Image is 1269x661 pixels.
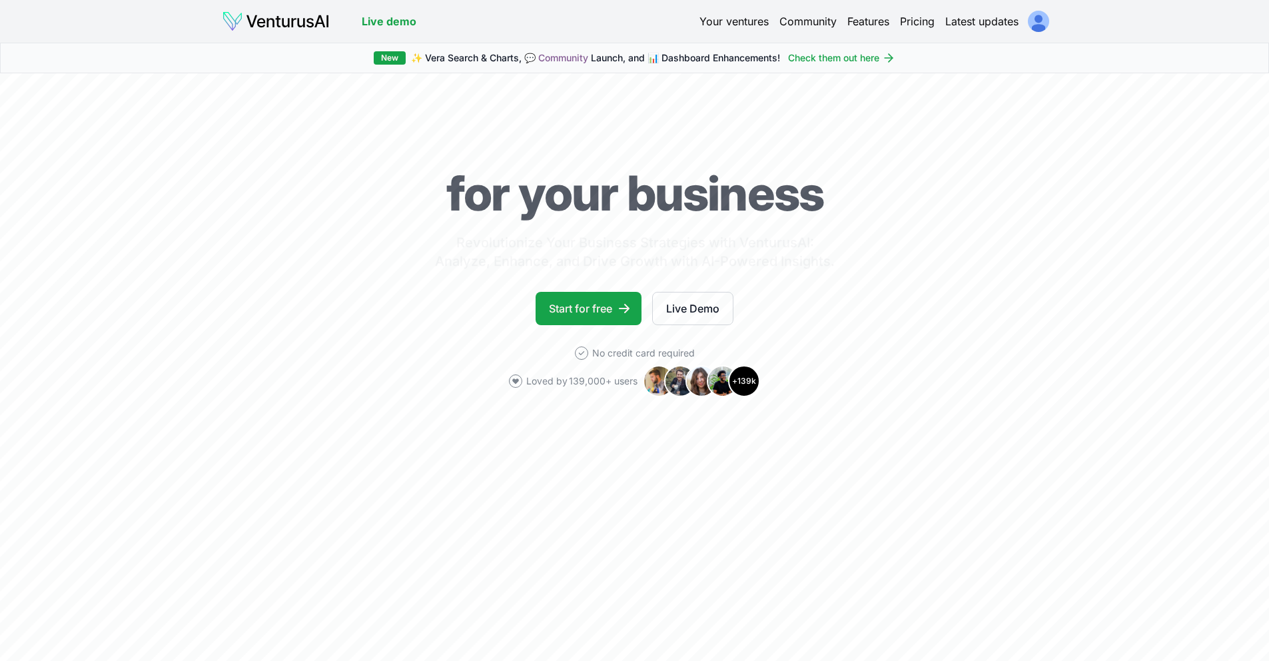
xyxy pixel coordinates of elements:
[664,365,696,397] img: Avatar 2
[788,51,895,65] a: Check them out here
[222,11,330,32] img: logo
[779,13,837,29] a: Community
[538,52,588,63] a: Community
[362,13,416,29] a: Live demo
[699,13,769,29] a: Your ventures
[536,292,641,325] a: Start for free
[411,51,780,65] span: ✨ Vera Search & Charts, 💬 Launch, and 📊 Dashboard Enhancements!
[1028,11,1049,32] img: ALV-UjVfCJRTXzp5I9BGQdAZvdfsM6DbzOxfmF0-Qx7wWPePU1Ur4CKxQM0IrHeg8DeDGegcZZIjiB5WvDO3VtcX12sGyNkTZ...
[900,13,935,29] a: Pricing
[652,292,733,325] a: Live Demo
[847,13,889,29] a: Features
[374,51,406,65] div: New
[945,13,1019,29] a: Latest updates
[643,365,675,397] img: Avatar 1
[707,365,739,397] img: Avatar 4
[685,365,717,397] img: Avatar 3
